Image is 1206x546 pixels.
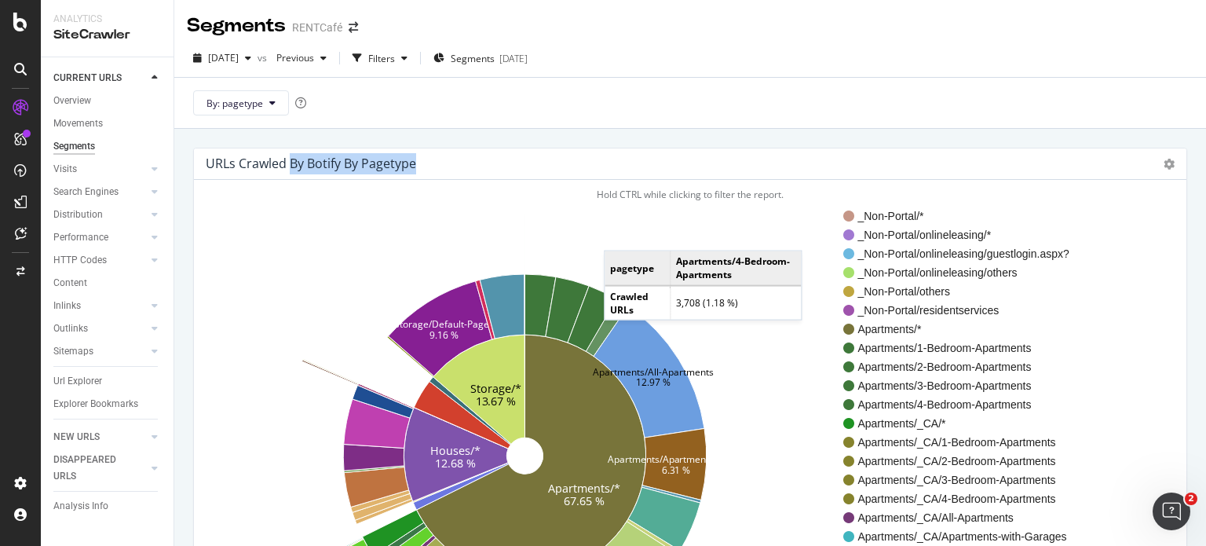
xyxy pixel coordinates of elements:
button: By: pagetype [193,90,289,115]
div: Analytics [53,13,161,26]
div: Distribution [53,207,103,223]
span: Apartments/_CA/4-Bedroom-Apartments [857,491,1069,507]
text: 12.97 % [636,376,671,389]
td: Crawled URLs [605,285,671,319]
div: arrow-right-arrow-left [349,22,358,33]
a: CURRENT URLS [53,70,147,86]
div: Url Explorer [53,373,102,390]
text: 13.67 % [476,393,517,408]
button: [DATE] [187,46,258,71]
h4: URLs Crawled By Botify By pagetype [206,153,416,174]
a: Distribution [53,207,147,223]
span: Apartments/* [857,321,1069,337]
text: Storage/Default-Pages [394,317,494,331]
text: 12.68 % [435,456,476,471]
div: Segments [53,138,95,155]
div: Movements [53,115,103,132]
span: 2 [1185,493,1197,505]
a: Content [53,275,163,291]
text: 6.31 % [662,463,691,476]
iframe: Intercom live chat [1153,493,1190,530]
td: pagetype [605,251,671,285]
a: Url Explorer [53,373,163,390]
span: Hold CTRL while clicking to filter the report. [597,188,784,201]
div: SiteCrawler [53,26,161,44]
div: Search Engines [53,184,119,200]
div: Performance [53,229,108,246]
button: Previous [270,46,333,71]
div: Overview [53,93,91,109]
span: _Non-Portal/residentservices [857,302,1069,318]
div: DISAPPEARED URLS [53,452,133,485]
a: Search Engines [53,184,147,200]
a: Analysis Info [53,498,163,515]
div: Explorer Bookmarks [53,396,138,412]
span: Apartments/_CA/Apartments-with-Garages [857,529,1069,544]
div: Outlinks [53,321,88,337]
div: RENTCafé [292,20,342,35]
a: DISAPPEARED URLS [53,452,147,485]
div: NEW URLS [53,429,100,445]
a: Outlinks [53,321,147,337]
span: By: pagetype [206,97,263,110]
a: Movements [53,115,163,132]
button: Filters [346,46,414,71]
a: NEW URLS [53,429,147,445]
div: Sitemaps [53,343,93,360]
div: CURRENT URLS [53,70,122,86]
a: Explorer Bookmarks [53,396,163,412]
text: Apartments/* [548,481,620,496]
div: HTTP Codes [53,252,107,269]
div: Inlinks [53,298,81,314]
span: Apartments/_CA/All-Apartments [857,510,1069,526]
div: Segments [187,13,286,39]
text: 67.65 % [564,493,605,508]
span: Previous [270,51,314,64]
span: _Non-Portal/onlineleasing/guestlogin.aspx? [857,246,1069,262]
i: Options [1164,159,1175,170]
text: Apartments/Apartments-Under [608,453,745,466]
text: Storage/* [470,381,521,396]
div: [DATE] [499,52,528,65]
div: Analysis Info [53,498,108,515]
span: Apartments/2-Bedroom-Apartments [857,359,1069,375]
span: Apartments/_CA/* [857,416,1069,431]
span: Apartments/_CA/3-Bedroom-Apartments [857,472,1069,488]
button: Segments[DATE] [427,46,534,71]
td: 3,708 (1.18 %) [671,285,801,319]
text: Houses/* [430,443,481,458]
a: Visits [53,161,147,178]
span: _Non-Portal/onlineleasing/others [857,265,1069,280]
a: Overview [53,93,163,109]
span: Apartments/_CA/1-Bedroom-Apartments [857,434,1069,450]
td: Apartments/4-Bedroom-Apartments [671,251,801,285]
a: Segments [53,138,163,155]
div: Content [53,275,87,291]
span: vs [258,51,270,64]
div: Visits [53,161,77,178]
text: Apartments/All-Apartments [593,365,714,379]
span: Apartments/3-Bedroom-Apartments [857,378,1069,394]
span: Apartments/_CA/2-Bedroom-Apartments [857,453,1069,469]
span: Apartments/4-Bedroom-Apartments [857,397,1069,412]
a: Inlinks [53,298,147,314]
div: Filters [368,52,395,65]
span: Apartments/1-Bedroom-Apartments [857,340,1069,356]
a: Performance [53,229,147,246]
span: Segments [451,52,495,65]
a: Sitemaps [53,343,147,360]
span: _Non-Portal/* [857,208,1069,224]
text: 9.16 % [429,328,459,341]
span: 2025 Aug. 20th [208,51,239,64]
span: _Non-Portal/onlineleasing/* [857,227,1069,243]
a: HTTP Codes [53,252,147,269]
span: _Non-Portal/others [857,284,1069,299]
